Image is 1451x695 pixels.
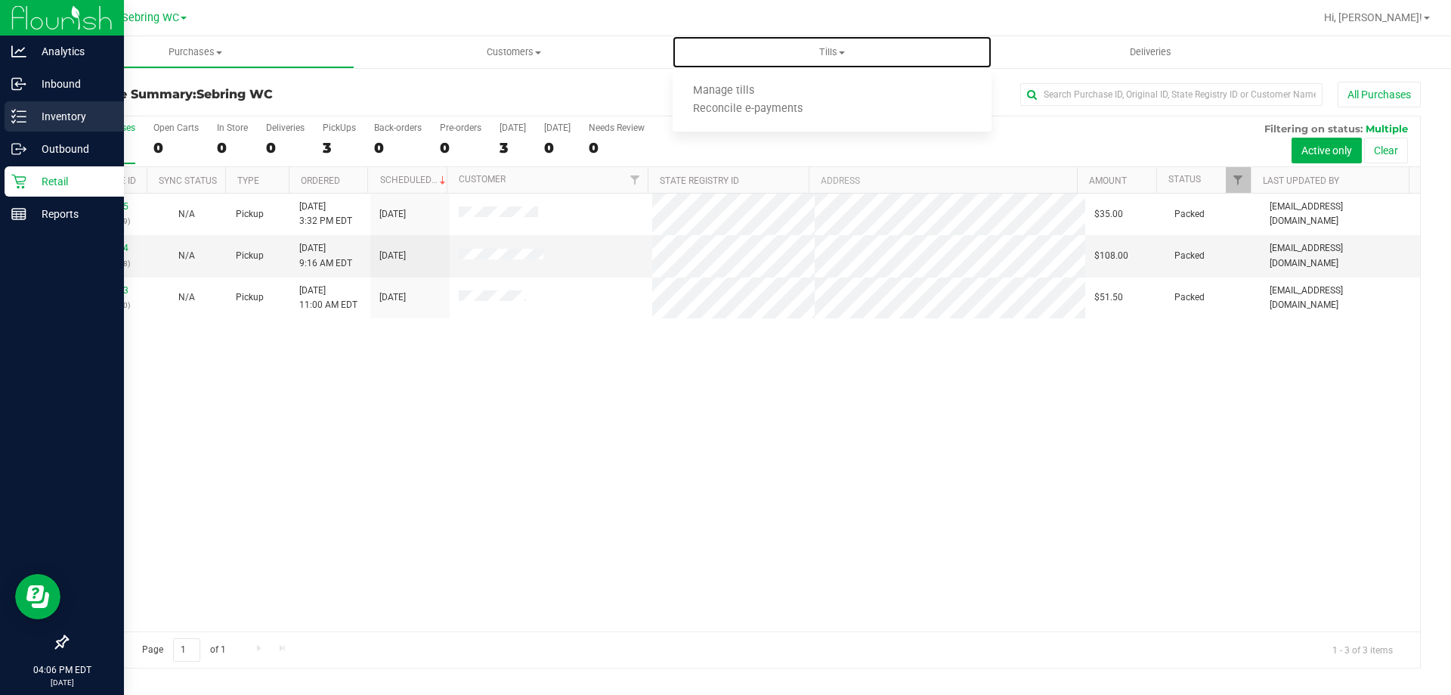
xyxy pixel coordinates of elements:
[178,249,195,263] button: N/A
[1264,123,1363,135] span: Filtering on status:
[1270,200,1411,228] span: [EMAIL_ADDRESS][DOMAIN_NAME]
[266,123,305,133] div: Deliveries
[37,45,354,59] span: Purchases
[7,677,117,688] p: [DATE]
[623,167,648,193] a: Filter
[1364,138,1408,163] button: Clear
[26,205,117,223] p: Reports
[544,139,571,157] div: 0
[178,292,195,303] span: Not Applicable
[323,139,356,157] div: 3
[544,123,571,133] div: [DATE]
[237,175,259,186] a: Type
[178,209,195,219] span: Not Applicable
[1094,249,1128,263] span: $108.00
[355,45,672,59] span: Customers
[1094,290,1123,305] span: $51.50
[809,167,1077,194] th: Address
[196,87,273,101] span: Sebring WC
[26,107,117,126] p: Inventory
[440,123,481,133] div: Pre-orders
[992,36,1310,68] a: Deliveries
[299,284,357,312] span: [DATE] 11:00 AM EDT
[379,207,406,222] span: [DATE]
[500,139,526,157] div: 3
[1324,11,1422,23] span: Hi, [PERSON_NAME]!
[153,123,199,133] div: Open Carts
[11,141,26,157] inline-svg: Outbound
[379,290,406,305] span: [DATE]
[178,250,195,261] span: Not Applicable
[1338,82,1421,107] button: All Purchases
[122,11,179,24] span: Sebring WC
[673,103,823,116] span: Reconcile e-payments
[178,207,195,222] button: N/A
[86,243,128,253] a: 11847894
[236,207,264,222] span: Pickup
[236,290,264,305] span: Pickup
[1168,174,1201,185] a: Status
[673,45,991,59] span: Tills
[673,85,775,98] span: Manage tills
[7,663,117,677] p: 04:06 PM EDT
[1292,138,1362,163] button: Active only
[374,139,422,157] div: 0
[299,241,352,270] span: [DATE] 9:16 AM EDT
[26,172,117,191] p: Retail
[159,175,217,186] a: Sync Status
[236,249,264,263] span: Pickup
[1094,207,1123,222] span: $35.00
[1226,167,1251,193] a: Filter
[11,76,26,92] inline-svg: Inbound
[266,139,305,157] div: 0
[26,42,117,61] p: Analytics
[11,206,26,222] inline-svg: Reports
[1174,249,1205,263] span: Packed
[459,174,506,185] a: Customer
[1174,290,1205,305] span: Packed
[15,574,60,619] iframe: Resource center
[11,109,26,124] inline-svg: Inventory
[129,638,238,662] span: Page of 1
[86,285,128,296] a: 11848753
[660,175,739,186] a: State Registry ID
[301,175,340,186] a: Ordered
[67,88,518,101] h3: Purchase Summary:
[589,139,645,157] div: 0
[36,36,354,68] a: Purchases
[379,249,406,263] span: [DATE]
[1320,638,1405,661] span: 1 - 3 of 3 items
[217,123,248,133] div: In Store
[11,44,26,59] inline-svg: Analytics
[1174,207,1205,222] span: Packed
[1366,123,1408,135] span: Multiple
[26,75,117,93] p: Inbound
[178,290,195,305] button: N/A
[1270,241,1411,270] span: [EMAIL_ADDRESS][DOMAIN_NAME]
[26,140,117,158] p: Outbound
[323,123,356,133] div: PickUps
[86,201,128,212] a: 11847385
[440,139,481,157] div: 0
[1020,83,1323,106] input: Search Purchase ID, Original ID, State Registry ID or Customer Name...
[589,123,645,133] div: Needs Review
[374,123,422,133] div: Back-orders
[354,36,673,68] a: Customers
[673,36,991,68] a: Tills Manage tills Reconcile e-payments
[1270,284,1411,312] span: [EMAIL_ADDRESS][DOMAIN_NAME]
[1089,175,1127,186] a: Amount
[380,175,449,185] a: Scheduled
[11,174,26,189] inline-svg: Retail
[173,638,200,662] input: 1
[153,139,199,157] div: 0
[1109,45,1192,59] span: Deliveries
[217,139,248,157] div: 0
[1263,175,1339,186] a: Last Updated By
[500,123,526,133] div: [DATE]
[299,200,352,228] span: [DATE] 3:32 PM EDT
